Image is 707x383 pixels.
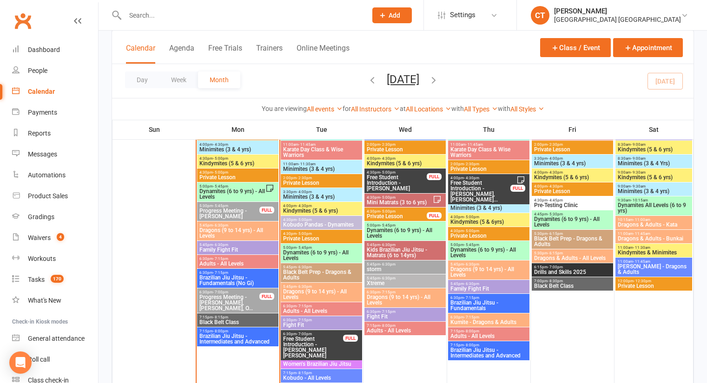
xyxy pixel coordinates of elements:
span: Kumite - Dragons & Adults [450,319,528,325]
span: 4:30pm [199,170,277,175]
div: [PERSON_NAME] [554,7,681,15]
span: - 5:45pm [213,184,228,188]
span: Minimites (3 & 4 yrs) [283,166,360,172]
div: [GEOGRAPHIC_DATA] [GEOGRAPHIC_DATA] [554,15,681,24]
span: - 7:15pm [380,290,396,294]
span: Brazilian Jiu Jitsu - Intermediates and Advanced [199,333,277,344]
a: Roll call [12,349,98,370]
span: - 6:30pm [297,285,312,289]
th: Thu [447,120,531,139]
span: 5:45pm [450,262,528,266]
span: 8:30am [617,143,690,147]
div: Open Intercom Messenger [9,351,32,374]
span: - 7:00pm [213,290,228,294]
span: - 7:15pm [464,315,479,319]
span: 11:00am [617,246,690,250]
a: Messages [12,144,98,165]
span: Fight Fit [366,314,444,319]
span: 5:00pm [366,223,444,227]
span: 3:30pm [283,190,360,194]
span: Dragons & Adults - Bunkai [617,236,690,241]
span: - 7:15pm [380,310,396,314]
span: - 7:15pm [213,271,228,275]
button: Day [125,71,159,88]
div: CT [531,6,549,25]
div: Tasks [28,276,45,283]
a: General attendance kiosk mode [12,328,98,349]
span: 6:30pm [199,271,277,275]
span: - 11:45am [633,260,650,264]
span: 6:30pm [283,304,360,308]
span: - 5:00pm [464,229,479,233]
span: 4:30pm [199,156,277,161]
span: 2:00pm [283,176,360,180]
button: Add [372,7,412,23]
span: 3:30pm [534,156,611,161]
span: Dragons (9 to 14 yrs) - All Levels [366,294,444,305]
span: 6:30pm [283,332,344,336]
span: Kindymites (5 & 6 yrs) [366,161,444,166]
span: Kindymites (5 & 6 yrs) [199,161,277,166]
span: - 8:00pm [213,329,228,333]
span: 7:15pm [199,315,277,319]
span: 6:30pm [450,315,528,319]
span: 4 [57,233,64,241]
span: 4:00pm [199,143,277,147]
span: Dynamites (6 to 9 yrs) - All Levels [199,188,265,200]
span: - 4:30pm [464,176,479,180]
span: Brazilian Jiu Jitsu - Fundamentals [450,300,528,311]
a: What's New [12,290,98,311]
span: Free Student Introduction - [PERSON_NAME] [PERSON_NAME] [283,336,344,358]
a: All Types [464,105,498,113]
a: Calendar [12,81,98,102]
span: 4:00pm [283,204,360,208]
span: Minimites (3 & 4 Yrs) [617,161,690,166]
span: - 5:45pm [380,223,396,227]
span: - 7:15pm [464,296,479,300]
div: FULL [510,185,525,192]
span: - 2:30pm [380,143,396,147]
span: 8:30am [617,156,690,161]
span: 5:45pm [199,223,277,227]
span: 5:45pm [366,262,444,266]
span: 6:30pm [283,318,360,322]
span: Adults - All Levels [283,308,360,314]
span: - 5:00pm [380,195,396,200]
span: 7:15pm [450,343,528,347]
div: General attendance [28,335,85,342]
div: What's New [28,297,61,304]
span: 7:15pm [199,329,277,333]
span: 11:00am [450,143,528,147]
th: Sun [112,120,196,139]
span: - 10:15am [631,198,648,202]
div: People [28,67,47,74]
a: Payments [12,102,98,123]
span: - 11:30am [633,246,650,250]
span: - 8:00pm [380,324,396,328]
span: - 8:00pm [464,329,479,333]
span: - 5:00pm [297,232,312,236]
span: Dragons (9 to 14 yrs) - All Levels [450,266,528,278]
span: 2:00pm [366,143,444,147]
span: - 6:15pm [548,251,563,255]
input: Search... [122,9,360,22]
span: 5:00pm [283,246,360,250]
span: - 5:00pm [464,215,479,219]
span: - 7:15pm [213,257,228,261]
span: - 2:30pm [464,162,479,166]
span: 4:30pm [283,218,360,222]
div: FULL [427,173,442,180]
span: 5:45pm [199,243,277,247]
span: 6:15pm [534,265,611,269]
span: Progress Meeting - [PERSON_NAME] [199,208,260,219]
th: Wed [363,120,447,139]
span: - 9:00am [631,143,646,147]
button: Online Meetings [297,44,350,64]
button: Free Trials [208,44,242,64]
div: FULL [259,293,274,300]
span: - 6:30pm [297,265,312,269]
span: 5:45pm [283,285,360,289]
strong: You are viewing [262,105,307,112]
span: - 2:30pm [548,143,563,147]
span: 4:30pm [366,195,433,200]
